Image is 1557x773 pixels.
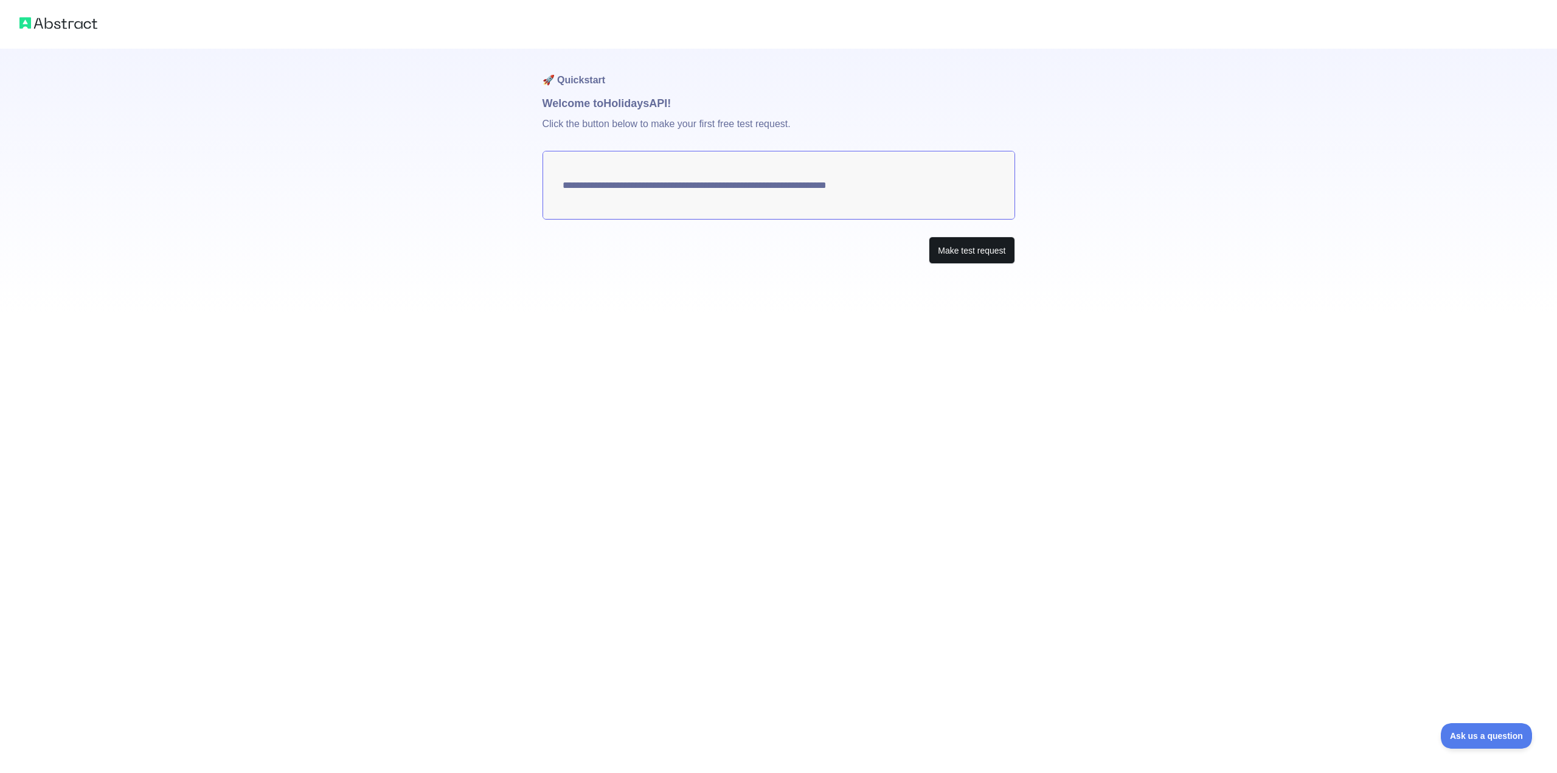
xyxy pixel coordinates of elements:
[543,112,1015,151] p: Click the button below to make your first free test request.
[19,15,97,32] img: Abstract logo
[1441,723,1533,749] iframe: Toggle Customer Support
[543,49,1015,95] h1: 🚀 Quickstart
[543,95,1015,112] h1: Welcome to Holidays API!
[929,237,1014,264] button: Make test request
